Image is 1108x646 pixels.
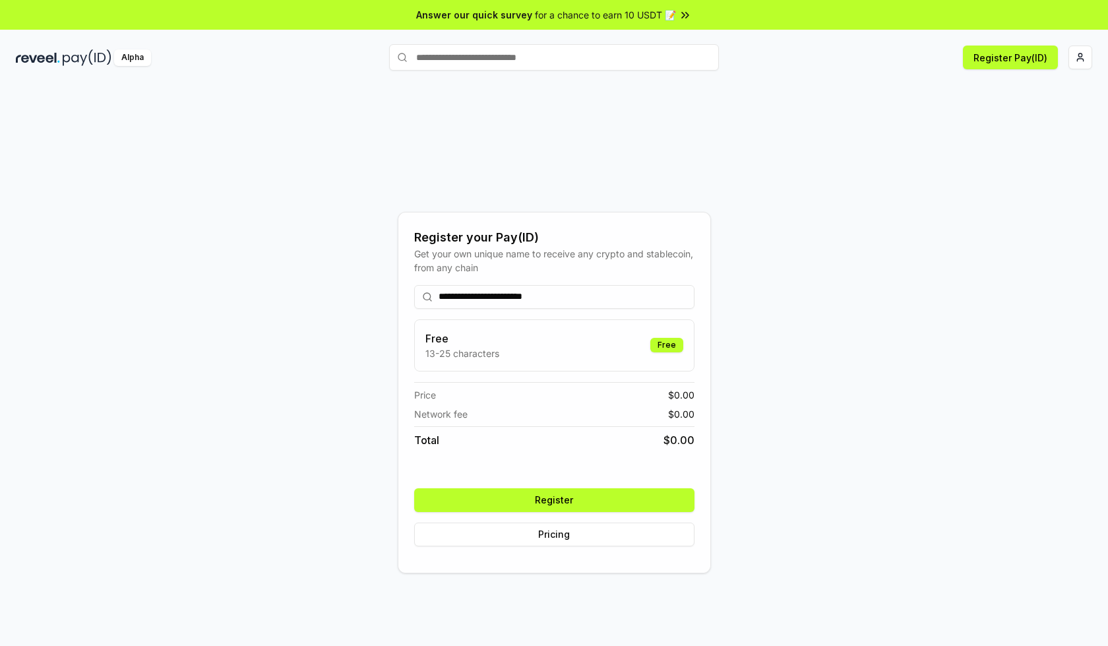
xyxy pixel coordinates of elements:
img: pay_id [63,49,111,66]
p: 13-25 characters [425,346,499,360]
img: reveel_dark [16,49,60,66]
span: for a chance to earn 10 USDT 📝 [535,8,676,22]
span: Answer our quick survey [416,8,532,22]
button: Register Pay(ID) [963,46,1058,69]
div: Get your own unique name to receive any crypto and stablecoin, from any chain [414,247,694,275]
h3: Free [425,331,499,346]
span: Total [414,432,439,448]
span: Price [414,388,436,402]
div: Free [650,338,683,352]
div: Alpha [114,49,151,66]
span: Network fee [414,407,468,421]
span: $ 0.00 [668,407,694,421]
span: $ 0.00 [663,432,694,448]
button: Register [414,488,694,512]
button: Pricing [414,523,694,546]
div: Register your Pay(ID) [414,228,694,247]
span: $ 0.00 [668,388,694,402]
